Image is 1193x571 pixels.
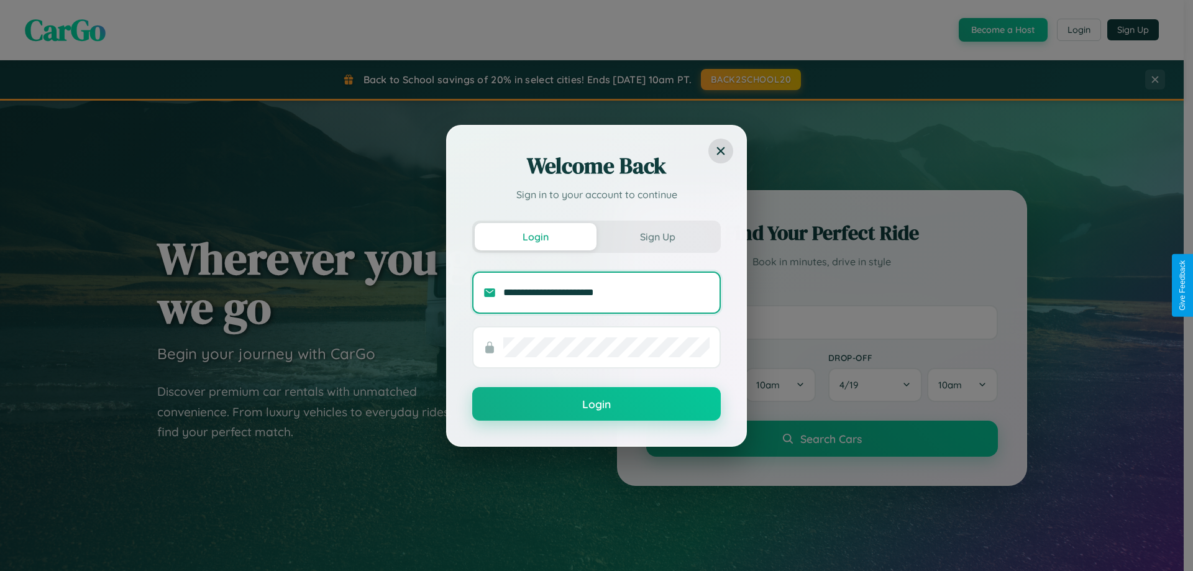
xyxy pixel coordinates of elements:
[475,223,596,250] button: Login
[472,151,721,181] h2: Welcome Back
[472,387,721,421] button: Login
[472,187,721,202] p: Sign in to your account to continue
[1178,260,1187,311] div: Give Feedback
[596,223,718,250] button: Sign Up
